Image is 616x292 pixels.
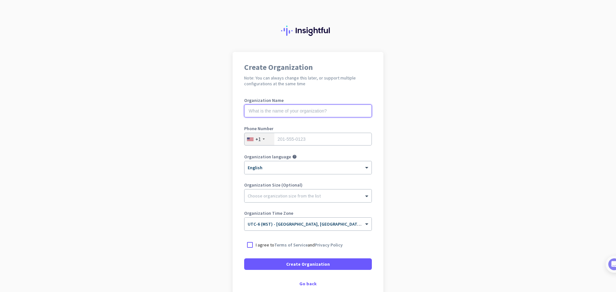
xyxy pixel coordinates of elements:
div: Go back [244,281,372,286]
p: I agree to and [256,242,343,248]
h2: Note: You can always change this later, or support multiple configurations at the same time [244,75,372,87]
label: Phone Number [244,126,372,131]
label: Organization Size (Optional) [244,183,372,187]
a: Terms of Service [274,242,308,248]
input: 201-555-0123 [244,133,372,146]
input: What is the name of your organization? [244,104,372,117]
label: Organization Time Zone [244,211,372,215]
h1: Create Organization [244,63,372,71]
a: Privacy Policy [315,242,343,248]
i: help [292,154,297,159]
div: +1 [255,136,261,142]
span: Create Organization [286,261,330,267]
img: Insightful [281,26,335,36]
button: Create Organization [244,258,372,270]
label: Organization language [244,154,291,159]
label: Organization Name [244,98,372,103]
